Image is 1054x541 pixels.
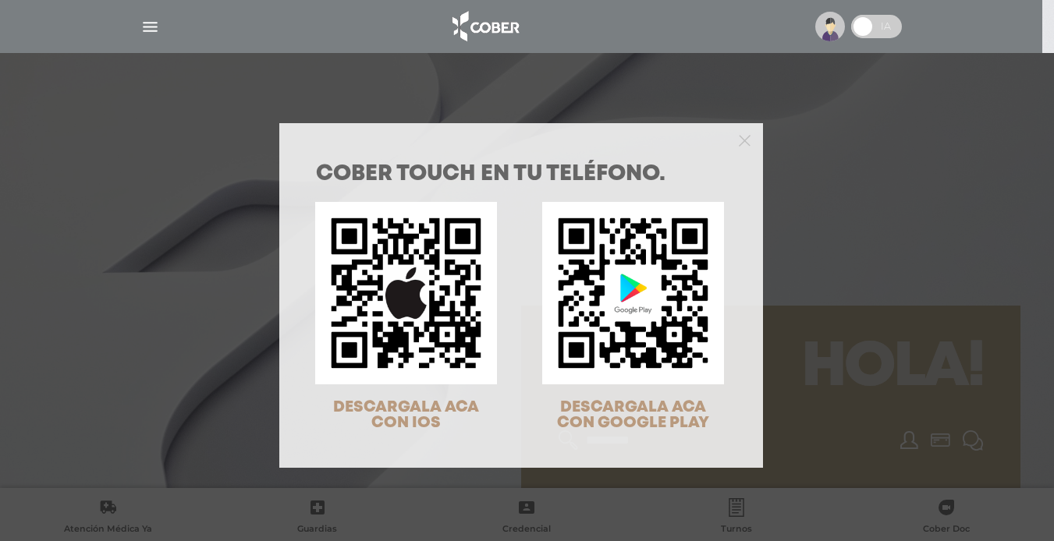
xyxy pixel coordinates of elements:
img: qr-code [315,202,497,384]
img: qr-code [542,202,724,384]
span: DESCARGALA ACA CON IOS [333,400,479,430]
span: DESCARGALA ACA CON GOOGLE PLAY [557,400,709,430]
button: Close [739,133,751,147]
h1: COBER TOUCH en tu teléfono. [316,164,726,186]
